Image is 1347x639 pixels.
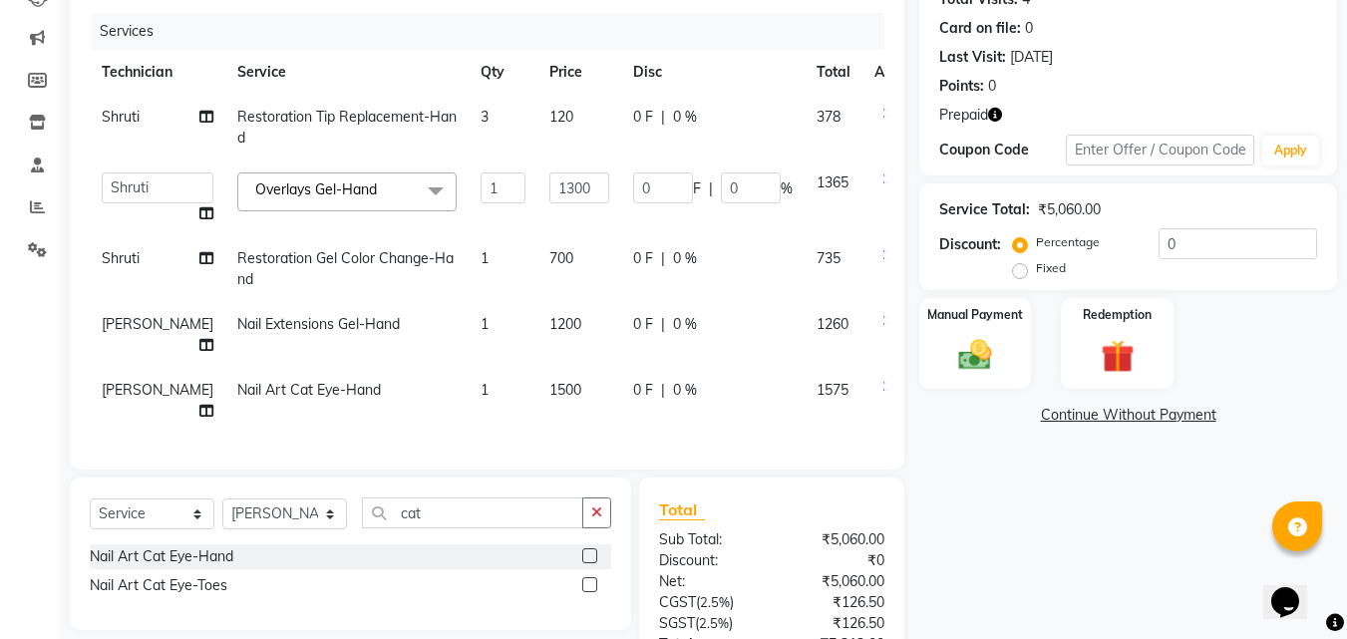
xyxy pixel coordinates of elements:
th: Total [805,50,862,95]
label: Manual Payment [927,306,1023,324]
span: 0 F [633,107,653,128]
th: Technician [90,50,225,95]
div: Card on file: [939,18,1021,39]
span: | [661,380,665,401]
iframe: chat widget [1263,559,1327,619]
div: ₹126.50 [772,592,899,613]
label: Percentage [1036,233,1100,251]
th: Qty [469,50,537,95]
span: Shruti [102,108,140,126]
div: Coupon Code [939,140,1065,160]
div: Last Visit: [939,47,1006,68]
span: [PERSON_NAME] [102,315,213,333]
span: 1500 [549,381,581,399]
span: 0 % [673,314,697,335]
span: 0 F [633,380,653,401]
span: 378 [817,108,841,126]
span: Total [659,499,705,520]
span: 1 [481,249,489,267]
span: [PERSON_NAME] [102,381,213,399]
span: CGST [659,593,696,611]
div: Points: [939,76,984,97]
label: Redemption [1083,306,1152,324]
div: Services [92,13,899,50]
a: Continue Without Payment [923,405,1333,426]
span: 735 [817,249,841,267]
span: 2.5% [699,615,729,631]
span: 1365 [817,173,848,191]
span: Shruti [102,249,140,267]
img: _cash.svg [948,336,1002,374]
div: Net: [644,571,772,592]
span: 0 F [633,314,653,335]
span: | [661,107,665,128]
button: Apply [1262,136,1319,165]
div: ₹5,060.00 [772,571,899,592]
span: Nail Extensions Gel-Hand [237,315,400,333]
span: 0 % [673,107,697,128]
label: Fixed [1036,259,1066,277]
th: Action [862,50,928,95]
th: Service [225,50,469,95]
span: | [661,314,665,335]
span: 3 [481,108,489,126]
span: 1260 [817,315,848,333]
div: Nail Art Cat Eye-Toes [90,575,227,596]
div: Discount: [939,234,1001,255]
span: | [709,178,713,199]
span: 700 [549,249,573,267]
div: ₹5,060.00 [772,529,899,550]
span: 0 F [633,248,653,269]
span: 2.5% [700,594,730,610]
div: [DATE] [1010,47,1053,68]
span: Nail Art Cat Eye-Hand [237,381,381,399]
span: 0 % [673,248,697,269]
span: 1200 [549,315,581,333]
input: Search or Scan [362,497,583,528]
span: 120 [549,108,573,126]
div: ( ) [644,613,772,634]
span: Overlays Gel-Hand [255,180,377,198]
span: | [661,248,665,269]
div: Sub Total: [644,529,772,550]
div: 0 [988,76,996,97]
span: SGST [659,614,695,632]
span: 1575 [817,381,848,399]
span: Restoration Tip Replacement-Hand [237,108,457,147]
span: 1 [481,315,489,333]
span: Restoration Gel Color Change-Hand [237,249,454,288]
div: 0 [1025,18,1033,39]
th: Disc [621,50,805,95]
div: ( ) [644,592,772,613]
span: 0 % [673,380,697,401]
div: ₹5,060.00 [1038,199,1101,220]
span: % [781,178,793,199]
span: Prepaid [939,105,988,126]
th: Price [537,50,621,95]
div: Nail Art Cat Eye-Hand [90,546,233,567]
div: Discount: [644,550,772,571]
span: F [693,178,701,199]
img: _gift.svg [1091,336,1145,377]
div: Service Total: [939,199,1030,220]
span: 1 [481,381,489,399]
div: ₹0 [772,550,899,571]
input: Enter Offer / Coupon Code [1066,135,1254,165]
a: x [377,180,386,198]
div: ₹126.50 [772,613,899,634]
